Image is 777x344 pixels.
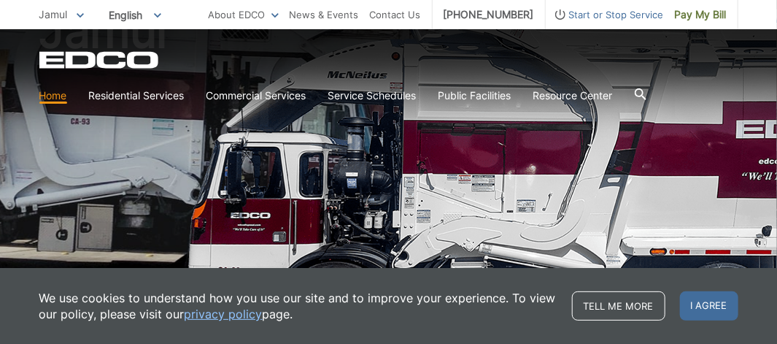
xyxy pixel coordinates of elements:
[209,7,279,23] a: About EDCO
[39,51,161,69] a: EDCD logo. Return to the homepage.
[438,88,511,104] a: Public Facilities
[39,290,557,322] p: We use cookies to understand how you use our site and to improve your experience. To view our pol...
[328,88,417,104] a: Service Schedules
[98,3,172,27] span: English
[290,7,359,23] a: News & Events
[89,88,185,104] a: Residential Services
[185,306,263,322] a: privacy policy
[206,88,306,104] a: Commercial Services
[370,7,421,23] a: Contact Us
[39,8,68,20] span: Jamul
[39,88,67,104] a: Home
[39,7,738,328] h1: Jamul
